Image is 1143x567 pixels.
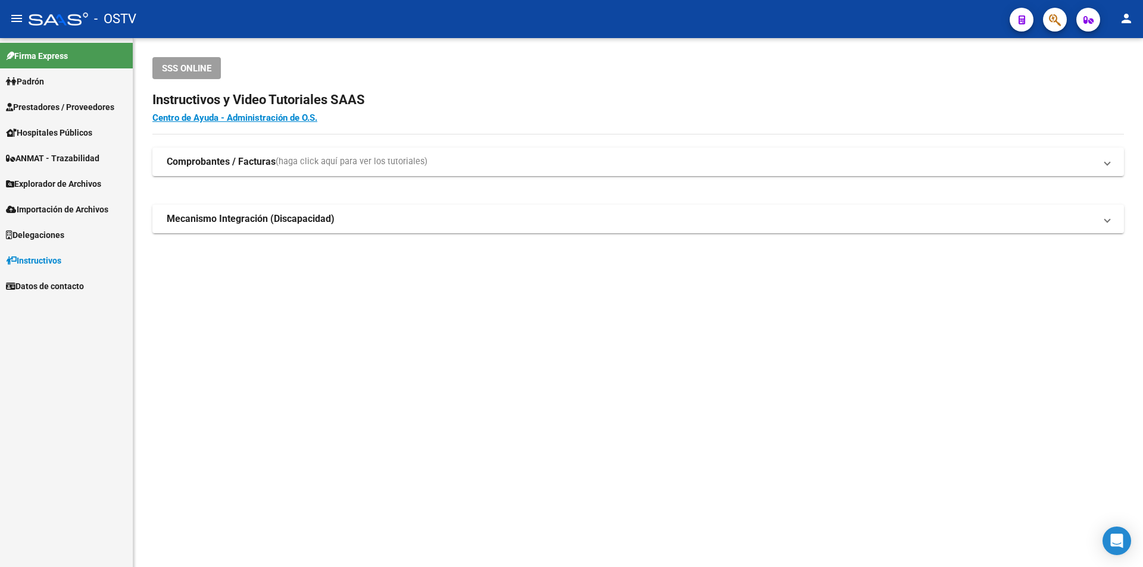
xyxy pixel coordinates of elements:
[152,89,1124,111] h2: Instructivos y Video Tutoriales SAAS
[6,126,92,139] span: Hospitales Públicos
[6,177,101,190] span: Explorador de Archivos
[6,75,44,88] span: Padrón
[152,57,221,79] button: SSS ONLINE
[152,112,317,123] a: Centro de Ayuda - Administración de O.S.
[10,11,24,26] mat-icon: menu
[152,205,1124,233] mat-expansion-panel-header: Mecanismo Integración (Discapacidad)
[1103,527,1131,555] div: Open Intercom Messenger
[152,148,1124,176] mat-expansion-panel-header: Comprobantes / Facturas(haga click aquí para ver los tutoriales)
[1119,11,1133,26] mat-icon: person
[6,228,64,242] span: Delegaciones
[167,155,276,168] strong: Comprobantes / Facturas
[6,203,108,216] span: Importación de Archivos
[6,280,84,293] span: Datos de contacto
[276,155,427,168] span: (haga click aquí para ver los tutoriales)
[6,49,68,62] span: Firma Express
[6,152,99,165] span: ANMAT - Trazabilidad
[6,254,61,267] span: Instructivos
[167,212,335,225] strong: Mecanismo Integración (Discapacidad)
[6,101,114,114] span: Prestadores / Proveedores
[94,6,136,32] span: - OSTV
[162,63,211,74] span: SSS ONLINE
